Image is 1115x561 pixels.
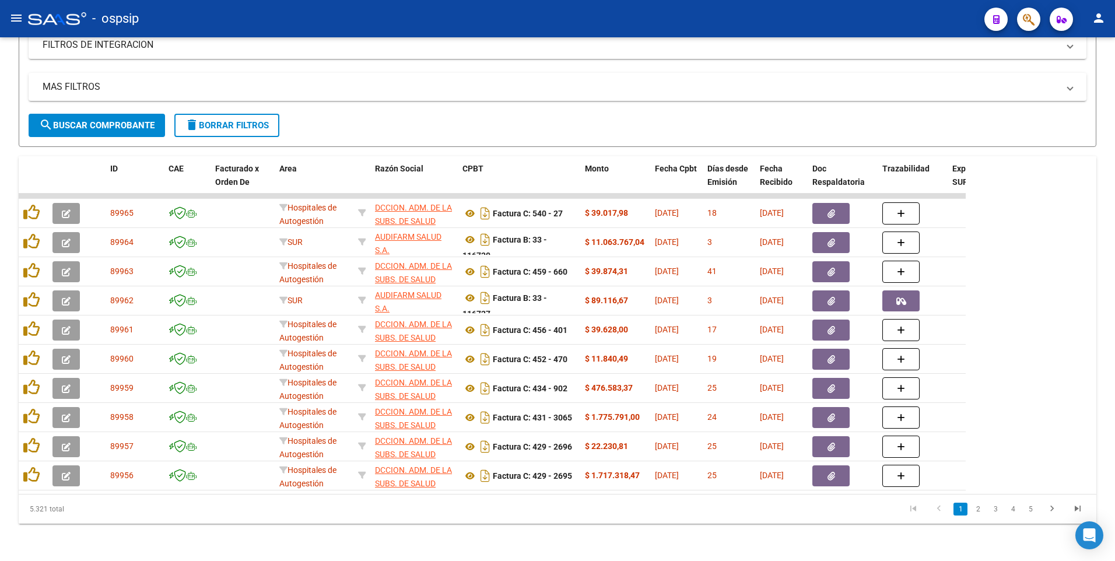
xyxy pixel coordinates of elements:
[760,354,784,363] span: [DATE]
[655,354,679,363] span: [DATE]
[585,441,628,451] strong: $ 22.230,81
[882,164,930,173] span: Trazabilidad
[43,38,1058,51] mat-panel-title: FILTROS DE INTEGRACION
[110,208,134,218] span: 89965
[760,441,784,451] span: [DATE]
[1075,521,1103,549] div: Open Intercom Messenger
[655,383,679,392] span: [DATE]
[655,267,679,276] span: [DATE]
[655,325,679,334] span: [DATE]
[655,164,697,173] span: Fecha Cpbt
[707,412,717,422] span: 24
[585,237,644,247] strong: $ 11.063.767,04
[493,209,563,218] strong: Factura C: 540 - 27
[812,164,865,187] span: Doc Respaldatoria
[493,267,567,276] strong: Factura C: 459 - 660
[39,120,155,131] span: Buscar Comprobante
[279,465,336,488] span: Hospitales de Autogestión
[580,156,650,208] datatable-header-cell: Monto
[585,354,628,363] strong: $ 11.840,49
[650,156,703,208] datatable-header-cell: Fecha Cpbt
[375,290,441,313] span: AUDIFARM SALUD S.A.
[585,296,628,305] strong: $ 89.116,67
[29,31,1086,59] mat-expansion-panel-header: FILTROS DE INTEGRACION
[110,267,134,276] span: 89963
[375,436,452,472] span: DCCION. ADM. DE LA SUBS. DE SALUD PCIA. DE NEUQUEN
[1067,503,1089,516] a: go to last page
[585,164,609,173] span: Monto
[92,6,139,31] span: - ospsip
[375,289,453,313] div: 30712127380
[585,471,640,480] strong: $ 1.717.318,47
[655,471,679,480] span: [DATE]
[707,267,717,276] span: 41
[707,296,712,305] span: 3
[478,204,493,223] i: Descargar documento
[110,354,134,363] span: 89960
[760,383,784,392] span: [DATE]
[275,156,353,208] datatable-header-cell: Area
[375,465,452,502] span: DCCION. ADM. DE LA SUBS. DE SALUD PCIA. DE NEUQUEN
[462,235,547,260] strong: Factura B: 33 - 116730
[110,325,134,334] span: 89961
[110,383,134,392] span: 89959
[1006,503,1020,516] a: 4
[279,203,336,226] span: Hospitales de Autogestión
[878,156,948,208] datatable-header-cell: Trazabilidad
[39,118,53,132] mat-icon: search
[585,325,628,334] strong: $ 39.628,00
[478,262,493,281] i: Descargar documento
[760,267,784,276] span: [DATE]
[987,499,1004,519] li: page 3
[375,164,423,173] span: Razón Social
[375,349,452,385] span: DCCION. ADM. DE LA SUBS. DE SALUD PCIA. DE NEUQUEN
[707,471,717,480] span: 25
[971,503,985,516] a: 2
[19,495,232,524] div: 5.321 total
[760,471,784,480] span: [DATE]
[106,156,164,208] datatable-header-cell: ID
[211,156,275,208] datatable-header-cell: Facturado x Orden De
[952,164,1004,187] span: Expediente SUR Asociado
[110,237,134,247] span: 89964
[493,325,567,335] strong: Factura C: 456 - 401
[478,289,493,307] i: Descargar documento
[375,347,453,371] div: 30707519378
[279,349,336,371] span: Hospitales de Autogestión
[707,441,717,451] span: 25
[478,230,493,249] i: Descargar documento
[655,296,679,305] span: [DATE]
[110,164,118,173] span: ID
[760,412,784,422] span: [DATE]
[375,203,452,239] span: DCCION. ADM. DE LA SUBS. DE SALUD PCIA. DE NEUQUEN
[375,407,452,443] span: DCCION. ADM. DE LA SUBS. DE SALUD PCIA. DE NEUQUEN
[478,379,493,398] i: Descargar documento
[164,156,211,208] datatable-header-cell: CAE
[953,503,967,516] a: 1
[375,434,453,459] div: 30707519378
[279,164,297,173] span: Area
[458,156,580,208] datatable-header-cell: CPBT
[760,208,784,218] span: [DATE]
[948,156,1012,208] datatable-header-cell: Expediente SUR Asociado
[1092,11,1106,25] mat-icon: person
[760,164,793,187] span: Fecha Recibido
[9,11,23,25] mat-icon: menu
[174,114,279,137] button: Borrar Filtros
[375,260,453,284] div: 30707519378
[375,230,453,255] div: 30712127380
[585,208,628,218] strong: $ 39.017,98
[279,320,336,342] span: Hospitales de Autogestión
[703,156,755,208] datatable-header-cell: Días desde Emisión
[808,156,878,208] datatable-header-cell: Doc Respaldatoria
[760,237,784,247] span: [DATE]
[988,503,1002,516] a: 3
[110,441,134,451] span: 89957
[655,441,679,451] span: [DATE]
[707,208,717,218] span: 18
[585,267,628,276] strong: $ 39.874,31
[29,114,165,137] button: Buscar Comprobante
[902,503,924,516] a: go to first page
[493,355,567,364] strong: Factura C: 452 - 470
[493,384,567,393] strong: Factura C: 434 - 902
